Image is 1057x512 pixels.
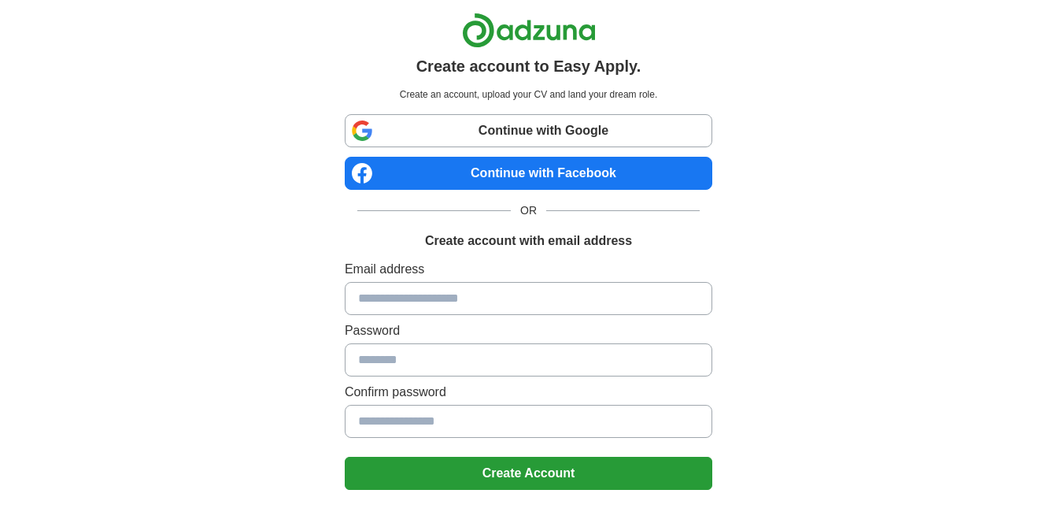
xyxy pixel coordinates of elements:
a: Continue with Google [345,114,712,147]
button: Create Account [345,457,712,490]
label: Confirm password [345,383,712,402]
p: Create an account, upload your CV and land your dream role. [348,87,709,102]
img: Adzuna logo [462,13,596,48]
label: Email address [345,260,712,279]
h1: Create account with email address [425,232,632,250]
label: Password [345,321,712,340]
h1: Create account to Easy Apply. [416,54,641,78]
span: OR [511,202,546,219]
a: Continue with Facebook [345,157,712,190]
